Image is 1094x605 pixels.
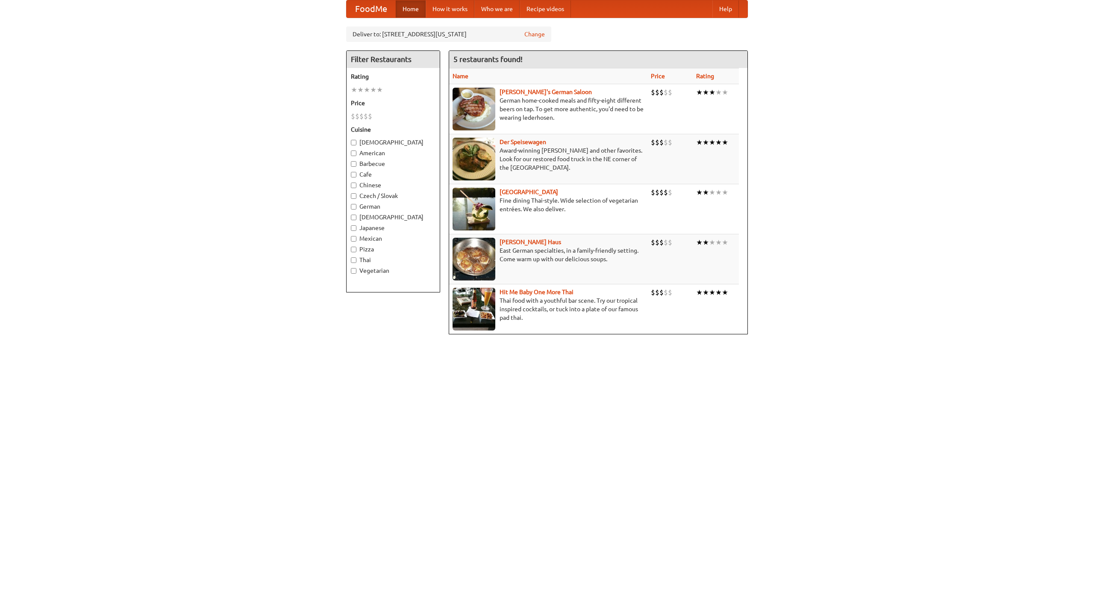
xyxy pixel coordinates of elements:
li: $ [655,238,659,247]
label: Mexican [351,234,435,243]
a: Help [712,0,739,18]
li: $ [668,238,672,247]
li: $ [651,238,655,247]
li: ★ [703,288,709,297]
li: $ [659,188,664,197]
h4: Filter Restaurants [347,51,440,68]
input: German [351,204,356,210]
input: American [351,151,356,156]
li: ★ [696,288,703,297]
a: Hit Me Baby One More Thai [500,289,573,295]
input: Mexican [351,236,356,242]
a: FoodMe [347,0,396,18]
li: ★ [370,85,376,94]
p: Thai food with a youthful bar scene. Try our tropical inspired cocktails, or tuck into a plate of... [453,296,644,322]
li: ★ [722,138,728,147]
label: [DEMOGRAPHIC_DATA] [351,138,435,147]
a: [PERSON_NAME] Haus [500,239,561,245]
label: Chinese [351,181,435,189]
li: ★ [709,288,715,297]
ng-pluralize: 5 restaurants found! [453,55,523,63]
li: $ [651,138,655,147]
input: Thai [351,257,356,263]
img: speisewagen.jpg [453,138,495,180]
li: $ [668,138,672,147]
li: ★ [709,188,715,197]
li: ★ [709,88,715,97]
li: ★ [703,88,709,97]
a: [GEOGRAPHIC_DATA] [500,189,558,195]
li: ★ [703,188,709,197]
h5: Rating [351,72,435,81]
li: $ [664,88,668,97]
li: $ [664,138,668,147]
li: $ [664,288,668,297]
label: Vegetarian [351,266,435,275]
label: [DEMOGRAPHIC_DATA] [351,213,435,221]
a: Who we are [474,0,520,18]
li: $ [655,188,659,197]
input: Barbecue [351,161,356,167]
li: $ [659,88,664,97]
label: Cafe [351,170,435,179]
img: kohlhaus.jpg [453,238,495,280]
li: $ [659,138,664,147]
p: Award-winning [PERSON_NAME] and other favorites. Look for our restored food truck in the NE corne... [453,146,644,172]
li: $ [668,288,672,297]
li: $ [368,112,372,121]
li: ★ [351,85,357,94]
input: Japanese [351,225,356,231]
li: ★ [722,288,728,297]
label: German [351,202,435,211]
li: ★ [376,85,383,94]
li: ★ [696,188,703,197]
li: $ [664,238,668,247]
img: babythai.jpg [453,288,495,331]
input: Cafe [351,172,356,177]
input: Vegetarian [351,268,356,274]
li: ★ [696,88,703,97]
a: Der Speisewagen [500,139,546,145]
li: $ [668,188,672,197]
a: Recipe videos [520,0,571,18]
li: $ [355,112,359,121]
li: ★ [722,188,728,197]
li: ★ [715,238,722,247]
p: German home-cooked meals and fifty-eight different beers on tap. To get more authentic, you'd nee... [453,96,644,122]
li: ★ [357,85,364,94]
label: Japanese [351,224,435,232]
li: ★ [722,88,728,97]
li: ★ [715,88,722,97]
input: Czech / Slovak [351,193,356,199]
li: ★ [696,138,703,147]
li: ★ [703,238,709,247]
a: How it works [426,0,474,18]
input: [DEMOGRAPHIC_DATA] [351,140,356,145]
li: ★ [715,288,722,297]
li: $ [659,288,664,297]
li: $ [664,188,668,197]
li: ★ [715,188,722,197]
li: $ [651,88,655,97]
a: Change [524,30,545,38]
img: satay.jpg [453,188,495,230]
label: American [351,149,435,157]
li: $ [651,188,655,197]
a: [PERSON_NAME]'s German Saloon [500,89,592,95]
li: $ [668,88,672,97]
li: $ [655,138,659,147]
h5: Price [351,99,435,107]
li: ★ [715,138,722,147]
li: ★ [703,138,709,147]
p: East German specialties, in a family-friendly setting. Come warm up with our delicious soups. [453,246,644,263]
li: $ [659,238,664,247]
h5: Cuisine [351,125,435,134]
li: $ [351,112,355,121]
img: esthers.jpg [453,88,495,130]
input: Pizza [351,247,356,252]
